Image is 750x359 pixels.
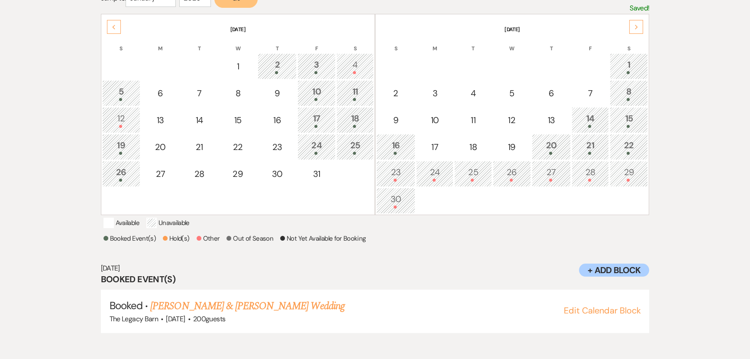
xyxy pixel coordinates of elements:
[336,34,374,52] th: S
[146,218,190,228] p: Unavailable
[614,112,643,128] div: 15
[302,85,331,101] div: 10
[614,166,643,182] div: 29
[262,87,292,100] div: 9
[416,34,453,52] th: M
[146,114,175,127] div: 13
[280,233,365,244] p: Not Yet Available for Booking
[563,306,640,315] button: Edit Calendar Block
[185,114,213,127] div: 14
[614,139,643,155] div: 22
[262,140,292,153] div: 23
[146,167,175,180] div: 27
[197,233,220,244] p: Other
[454,34,491,52] th: T
[381,193,411,209] div: 30
[493,34,531,52] th: W
[537,114,566,127] div: 13
[166,314,185,323] span: [DATE]
[302,167,331,180] div: 31
[302,139,331,155] div: 24
[107,112,136,128] div: 12
[459,114,487,127] div: 11
[341,85,369,101] div: 11
[102,34,140,52] th: S
[181,34,218,52] th: T
[341,58,369,74] div: 4
[421,87,449,100] div: 3
[302,112,331,128] div: 17
[223,60,252,73] div: 1
[537,139,566,155] div: 20
[185,140,213,153] div: 21
[376,15,648,33] th: [DATE]
[163,233,190,244] p: Hold(s)
[341,139,369,155] div: 25
[219,34,257,52] th: W
[146,87,175,100] div: 6
[421,114,449,127] div: 10
[576,87,604,100] div: 7
[579,264,649,277] button: + Add Block
[459,140,487,153] div: 18
[630,3,649,14] p: Saved!
[381,87,411,100] div: 2
[226,233,273,244] p: Out of Season
[459,87,487,100] div: 4
[381,114,411,127] div: 9
[101,273,650,285] h3: Booked Event(s)
[421,140,449,153] div: 17
[102,15,374,33] th: [DATE]
[223,87,252,100] div: 8
[572,34,609,52] th: F
[498,114,526,127] div: 12
[381,139,411,155] div: 16
[193,314,225,323] span: 200 guests
[110,314,158,323] span: The Legacy Barn
[262,114,292,127] div: 16
[262,58,292,74] div: 2
[103,218,139,228] p: Available
[537,87,566,100] div: 6
[537,166,566,182] div: 27
[576,112,604,128] div: 14
[498,166,526,182] div: 26
[103,233,156,244] p: Booked Event(s)
[614,85,643,101] div: 8
[258,34,297,52] th: T
[421,166,449,182] div: 24
[185,167,213,180] div: 28
[262,167,292,180] div: 30
[576,139,604,155] div: 21
[110,299,142,312] span: Booked
[141,34,180,52] th: M
[302,58,331,74] div: 3
[376,34,415,52] th: S
[498,140,526,153] div: 19
[532,34,571,52] th: T
[223,140,252,153] div: 22
[223,167,252,180] div: 29
[107,85,136,101] div: 5
[381,166,411,182] div: 23
[614,58,643,74] div: 1
[341,112,369,128] div: 18
[185,87,213,100] div: 7
[459,166,487,182] div: 25
[576,166,604,182] div: 28
[223,114,252,127] div: 15
[297,34,336,52] th: F
[101,264,650,273] h6: [DATE]
[498,87,526,100] div: 5
[146,140,175,153] div: 20
[107,139,136,155] div: 19
[150,298,344,314] a: [PERSON_NAME] & [PERSON_NAME] Wedding
[610,34,648,52] th: S
[107,166,136,182] div: 26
